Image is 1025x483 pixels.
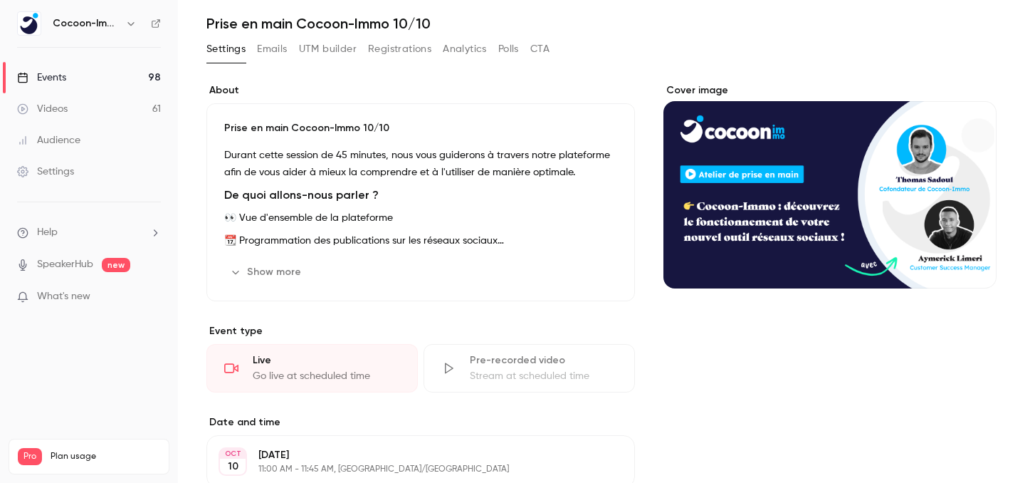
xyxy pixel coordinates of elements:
[37,289,90,304] span: What's new
[206,344,418,393] div: LiveGo live at scheduled time
[17,165,74,179] div: Settings
[257,38,287,61] button: Emails
[253,353,400,368] div: Live
[224,121,617,135] p: Prise en main Cocoon-Immo 10/10
[224,261,310,284] button: Show more
[299,38,357,61] button: UTM builder
[663,83,997,289] section: Cover image
[663,83,997,98] label: Cover image
[206,15,997,32] h1: Prise en main Cocoon-Immo 10/10
[470,353,617,368] div: Pre-recorded video
[18,12,41,35] img: Cocoon-Immo
[17,102,68,116] div: Videos
[258,464,559,475] p: 11:00 AM - 11:45 AM, [GEOGRAPHIC_DATA]/[GEOGRAPHIC_DATA]
[424,344,635,393] div: Pre-recorded videoStream at scheduled time
[258,448,559,462] p: [DATE]
[17,225,161,240] li: help-dropdown-opener
[443,38,487,61] button: Analytics
[224,209,617,227] p: 👀 Vue d'ensemble de la plateforme
[18,448,42,465] span: Pro
[37,257,93,272] a: SpeakerHub
[206,415,635,430] label: Date and time
[498,38,519,61] button: Polls
[17,71,66,85] div: Events
[17,133,80,147] div: Audience
[224,147,617,181] p: Durant cette session de 45 minutes, nous vous guiderons à travers notre plateforme afin de vous a...
[37,225,58,240] span: Help
[228,459,238,474] p: 10
[368,38,431,61] button: Registrations
[206,324,635,338] p: Event type
[206,83,635,98] label: About
[470,369,617,383] div: Stream at scheduled time
[224,187,617,204] h2: De quoi allons-nous parler ?
[53,16,120,31] h6: Cocoon-Immo
[102,258,130,272] span: new
[224,232,617,249] p: 📆 Programmation des publications sur les réseaux sociaux
[530,38,550,61] button: CTA
[220,449,246,459] div: OCT
[51,451,160,462] span: Plan usage
[206,38,246,61] button: Settings
[253,369,400,383] div: Go live at scheduled time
